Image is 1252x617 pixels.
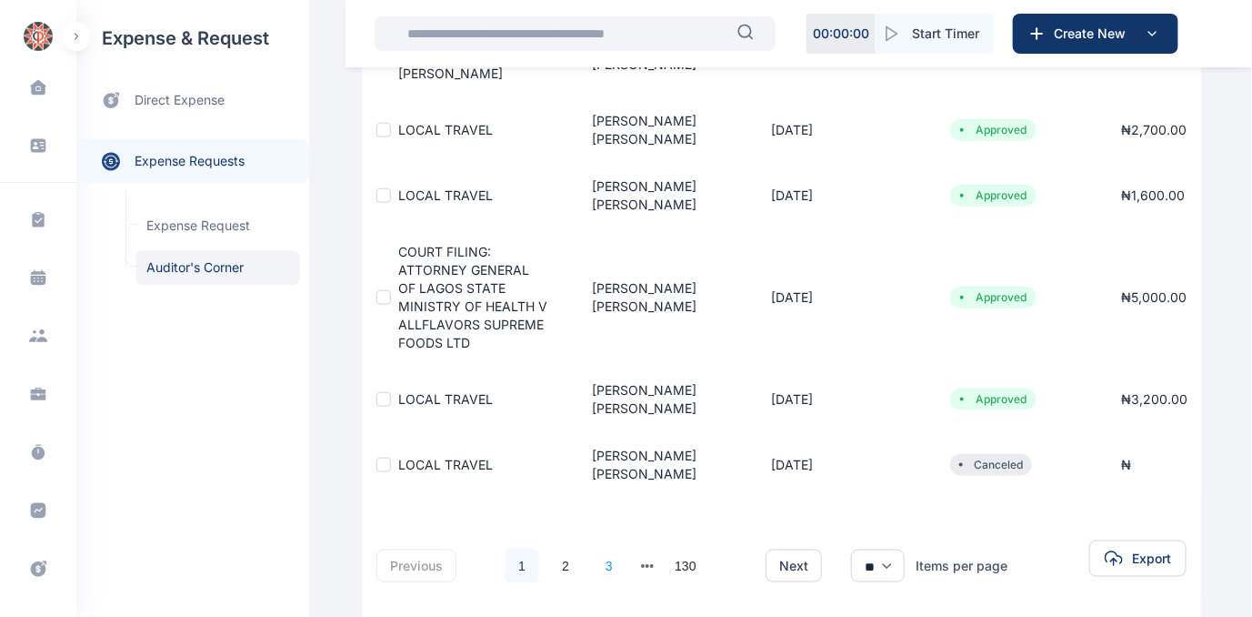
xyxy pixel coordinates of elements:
[548,549,583,583] a: 2
[1047,25,1141,43] span: Create New
[749,163,928,228] td: [DATE]
[570,367,749,432] td: [PERSON_NAME] [PERSON_NAME]
[1132,550,1171,568] span: Export
[749,228,928,367] td: [DATE]
[570,97,749,163] td: [PERSON_NAME] [PERSON_NAME]
[1121,391,1187,407] span: ₦ 3,200.00
[592,549,626,583] a: 3
[505,549,539,583] a: 1
[398,457,493,472] a: LOCAL TRAVEL
[1121,457,1131,472] span: ₦
[641,553,655,579] button: next page
[916,557,1007,575] div: Items per page
[547,548,584,584] li: 2
[1121,187,1185,203] span: ₦ 1,600.00
[957,290,1029,305] li: Approved
[667,548,704,584] li: 130
[749,432,928,498] td: [DATE]
[135,250,300,285] a: Auditor's Corner
[570,432,749,498] td: [PERSON_NAME] [PERSON_NAME]
[711,553,736,579] li: 下一页
[957,123,1029,137] li: Approved
[471,553,496,579] li: 上一页
[135,91,225,110] span: direct expense
[912,25,979,43] span: Start Timer
[376,550,456,582] button: previous
[957,188,1029,203] li: Approved
[1121,289,1187,305] span: ₦ 5,000.00
[76,76,309,125] a: direct expense
[957,392,1029,407] li: Approved
[135,208,300,243] a: Expense Request
[749,367,928,432] td: [DATE]
[1013,14,1178,54] button: Create New
[1089,541,1187,577] button: Export
[398,244,547,350] a: COURT FILING: ATTORNEY GENERAL OF LAGOS STATE MINISTRY OF HEALTH V ALLFLAVORS SUPREME FOODS LTD
[668,549,703,583] a: 130
[766,550,822,582] button: next
[591,548,627,584] li: 3
[398,187,493,203] a: LOCAL TRAVEL
[398,391,493,407] a: LOCAL TRAVEL
[570,163,749,228] td: [PERSON_NAME] [PERSON_NAME]
[76,125,309,183] div: expense requests
[635,553,660,579] li: 向后 3 页
[749,97,928,163] td: [DATE]
[570,228,749,367] td: [PERSON_NAME] [PERSON_NAME]
[398,122,493,137] a: LOCAL TRAVEL
[504,548,540,584] li: 1
[957,458,1025,472] li: Canceled
[1121,122,1187,137] span: ₦ 2,700.00
[813,25,869,43] p: 00 : 00 : 00
[876,14,994,54] button: Start Timer
[76,139,309,183] a: expense requests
